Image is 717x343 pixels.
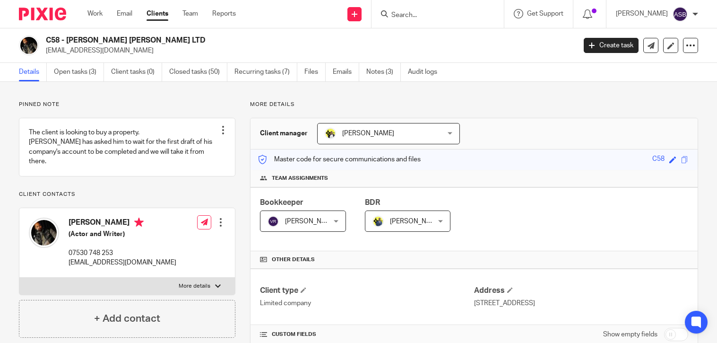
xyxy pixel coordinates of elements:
[234,63,297,81] a: Recurring tasks (7)
[19,8,66,20] img: Pixie
[652,154,665,165] div: C58
[94,311,160,326] h4: + Add contact
[342,130,394,137] span: [PERSON_NAME]
[474,299,688,308] p: [STREET_ADDRESS]
[46,46,570,55] p: [EMAIL_ADDRESS][DOMAIN_NAME]
[260,199,303,206] span: Bookkeeper
[285,218,337,225] span: [PERSON_NAME]
[169,63,227,81] a: Closed tasks (50)
[111,63,162,81] a: Client tasks (0)
[69,258,176,267] p: [EMAIL_ADDRESS][DOMAIN_NAME]
[408,63,444,81] a: Audit logs
[268,216,279,227] img: svg%3E
[69,248,176,258] p: 07530 748 253
[527,10,563,17] span: Get Support
[325,128,336,139] img: Carine-Starbridge.jpg
[147,9,168,18] a: Clients
[182,9,198,18] a: Team
[584,38,639,53] a: Create task
[260,331,474,338] h4: CUSTOM FIELDS
[372,216,384,227] img: Dennis-Starbridge.jpg
[260,299,474,308] p: Limited company
[258,155,421,164] p: Master code for secure communications and files
[474,286,688,296] h4: Address
[272,175,328,182] span: Team assignments
[250,101,698,108] p: More details
[260,129,308,138] h3: Client manager
[333,63,359,81] a: Emails
[272,256,315,264] span: Other details
[19,63,47,81] a: Details
[19,35,39,55] img: Ryan%20Cameron%202.jpeg
[212,9,236,18] a: Reports
[117,9,132,18] a: Email
[616,9,668,18] p: [PERSON_NAME]
[390,11,475,20] input: Search
[366,63,401,81] a: Notes (3)
[304,63,326,81] a: Files
[260,286,474,296] h4: Client type
[87,9,103,18] a: Work
[54,63,104,81] a: Open tasks (3)
[69,218,176,229] h4: [PERSON_NAME]
[69,229,176,239] h5: (Actor and Writer)
[46,35,465,45] h2: C58 - [PERSON_NAME] [PERSON_NAME] LTD
[19,101,235,108] p: Pinned note
[390,218,442,225] span: [PERSON_NAME]
[134,218,144,227] i: Primary
[179,282,210,290] p: More details
[673,7,688,22] img: svg%3E
[365,199,380,206] span: BDR
[29,218,59,248] img: Ryan%20Cameron%202.jpeg
[19,191,235,198] p: Client contacts
[603,330,657,339] label: Show empty fields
